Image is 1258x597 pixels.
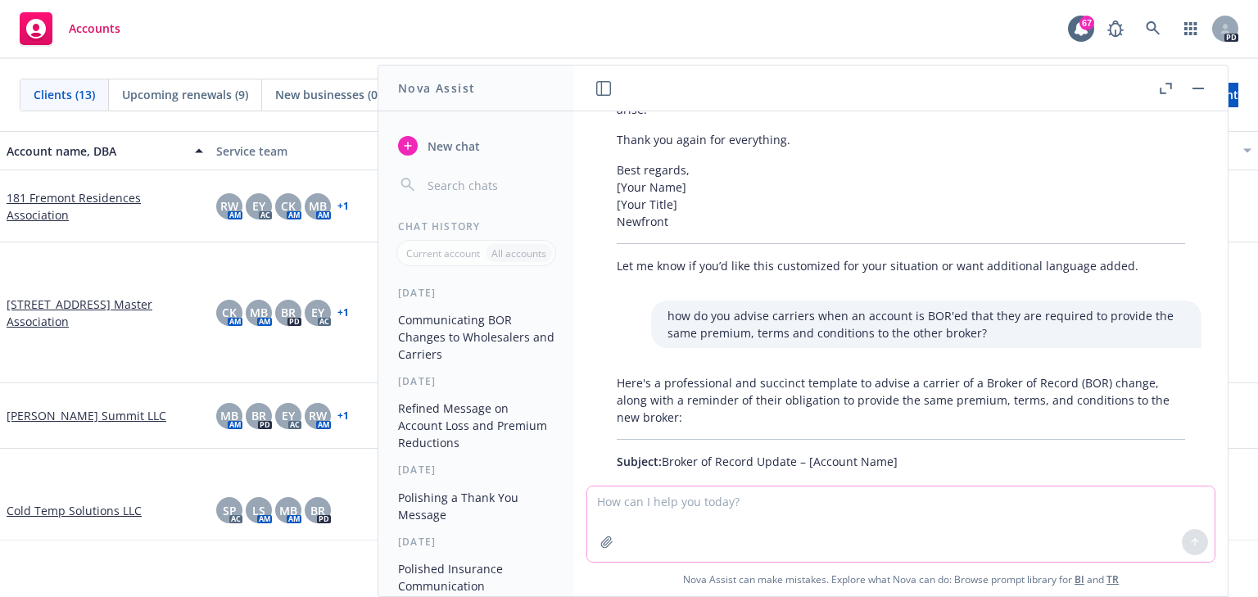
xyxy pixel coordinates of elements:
a: TR [1106,572,1119,586]
span: Accounts [69,22,120,35]
a: BI [1075,572,1084,586]
a: [PERSON_NAME] Summit LLC [7,407,166,424]
p: how do you advise carriers when an account is BOR'ed that they are required to provide the same p... [667,307,1185,341]
p: Thank you again for everything. [617,131,1185,148]
div: 67 [1079,16,1094,30]
div: [DATE] [378,535,574,549]
span: Upcoming renewals (9) [122,86,248,103]
p: Best regards, [Your Name] [Your Title] Newfront [617,161,1185,230]
span: EY [252,197,265,215]
button: New chat [391,131,561,161]
span: MB [309,197,327,215]
p: Broker of Record Update – [Account Name] [617,453,1185,470]
p: Let me know if you’d like this customized for your situation or want additional language added. [617,257,1185,274]
span: EY [282,407,295,424]
span: RW [220,197,238,215]
span: MB [250,304,268,321]
span: New chat [424,138,480,155]
span: Nova Assist can make mistakes. Explore what Nova can do: Browse prompt library for and [581,563,1221,596]
p: Here's a professional and succinct template to advise a carrier of a Broker of Record (BOR) chang... [617,374,1185,426]
div: [DATE] [378,374,574,388]
span: BR [310,502,325,519]
a: + 1 [337,308,349,318]
div: Chat History [378,219,574,233]
input: Search chats [424,174,554,197]
span: RW [309,407,327,424]
div: Account name, DBA [7,142,185,160]
span: CK [222,304,237,321]
h1: Nova Assist [398,79,475,97]
div: [DATE] [378,286,574,300]
button: Communicating BOR Changes to Wholesalers and Carriers [391,306,561,368]
span: Subject: [617,454,662,469]
a: + 1 [337,201,349,211]
button: Service team [210,131,419,170]
a: + 1 [337,411,349,421]
p: All accounts [491,246,546,260]
a: Switch app [1174,12,1207,45]
a: Report a Bug [1099,12,1132,45]
span: SP [223,502,237,519]
a: Cold Temp Solutions LLC [7,502,142,519]
span: LS [252,502,265,519]
div: Service team [216,142,413,160]
a: Accounts [13,6,127,52]
button: Polishing a Thank You Message [391,484,561,528]
span: MB [220,407,238,424]
span: MB [279,502,297,519]
a: [STREET_ADDRESS] Master Association [7,296,203,330]
div: [DATE] [378,463,574,477]
span: CK [281,197,296,215]
span: BR [281,304,296,321]
span: Clients (13) [34,86,95,103]
span: New businesses (0) [275,86,381,103]
span: EY [311,304,324,321]
a: 181 Fremont Residences Association [7,189,203,224]
p: Current account [406,246,480,260]
button: Refined Message on Account Loss and Premium Reductions [391,395,561,456]
span: BR [251,407,266,424]
p: Dear [Carrier Representative/Underwriting Team], [617,483,1185,500]
a: Search [1137,12,1170,45]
